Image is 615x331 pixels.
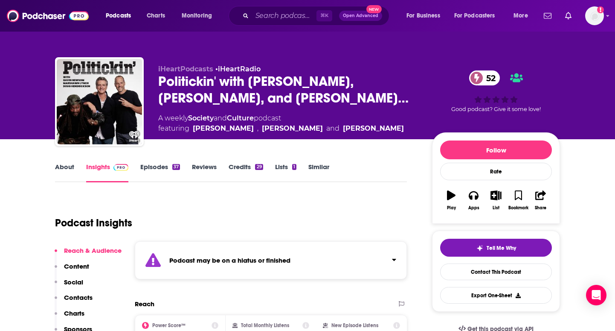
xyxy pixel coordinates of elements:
div: Open Intercom Messenger [586,285,606,305]
div: [PERSON_NAME] [193,123,254,134]
a: Reviews [192,163,217,182]
input: Search podcasts, credits, & more... [252,9,316,23]
span: Good podcast? Give it some love! [451,106,541,112]
strong: Podcast may be on a hiatus or finished [169,256,290,264]
button: List [485,185,507,216]
a: Lists1 [275,163,296,182]
button: Show profile menu [585,6,604,25]
a: InsightsPodchaser Pro [86,163,128,182]
p: Reach & Audience [64,246,122,255]
a: Culture [227,114,254,122]
button: tell me why sparkleTell Me Why [440,239,552,257]
div: Apps [468,205,479,211]
a: Show notifications dropdown [562,9,575,23]
img: User Profile [585,6,604,25]
div: List [493,205,499,211]
button: open menu [400,9,451,23]
div: Rate [440,163,552,180]
button: Reach & Audience [55,246,122,262]
button: Export One-Sheet [440,287,552,304]
a: Credits29 [229,163,263,182]
a: Society [188,114,214,122]
span: New [366,5,382,13]
span: ⌘ K [316,10,332,21]
span: featuring [158,123,404,134]
span: For Podcasters [454,10,495,22]
span: • [215,65,261,73]
button: Content [55,262,89,278]
p: Content [64,262,89,270]
img: tell me why sparkle [476,245,483,252]
div: 37 [172,164,180,170]
button: open menu [449,9,508,23]
a: Contact This Podcast [440,264,552,280]
a: Charts [141,9,170,23]
span: Tell Me Why [487,245,516,252]
div: Share [535,205,546,211]
div: Bookmark [508,205,528,211]
button: Bookmark [507,185,529,216]
span: Monitoring [182,10,212,22]
a: Show notifications dropdown [540,9,555,23]
button: Charts [55,309,84,325]
div: [PERSON_NAME] [262,123,323,134]
img: Politickin' with Gavin Newsom, Marshawn Lynch, and Doug Hendrickson [57,59,142,144]
span: Podcasts [106,10,131,22]
a: 52 [469,70,500,85]
span: More [513,10,528,22]
span: 52 [478,70,500,85]
a: About [55,163,74,182]
h2: New Episode Listens [331,322,378,328]
span: , [257,123,258,134]
img: Podchaser Pro [113,164,128,171]
h2: Reach [135,300,154,308]
button: Social [55,278,83,294]
span: Open Advanced [343,14,378,18]
span: iHeartPodcasts [158,65,213,73]
a: iHeartRadio [218,65,261,73]
p: Social [64,278,83,286]
p: Charts [64,309,84,317]
span: and [326,123,339,134]
button: open menu [508,9,539,23]
p: Contacts [64,293,93,302]
button: Contacts [55,293,93,309]
a: Similar [308,163,329,182]
button: Follow [440,141,552,159]
h2: Power Score™ [152,322,186,328]
span: and [214,114,227,122]
div: 1 [292,164,296,170]
button: Apps [462,185,484,216]
span: For Business [406,10,440,22]
img: Podchaser - Follow, Share and Rate Podcasts [7,8,89,24]
div: 29 [255,164,263,170]
span: Charts [147,10,165,22]
button: open menu [100,9,142,23]
div: A weekly podcast [158,113,404,134]
div: 52Good podcast? Give it some love! [432,65,560,118]
button: Share [530,185,552,216]
h2: Total Monthly Listens [241,322,289,328]
button: open menu [176,9,223,23]
span: Logged in as CaseySL [585,6,604,25]
h1: Podcast Insights [55,217,132,229]
section: Click to expand status details [135,241,407,279]
svg: Add a profile image [597,6,604,13]
div: Play [447,205,456,211]
a: Episodes37 [140,163,180,182]
button: Play [440,185,462,216]
a: Gavin Newsom [343,123,404,134]
div: Search podcasts, credits, & more... [237,6,397,26]
button: Open AdvancedNew [339,11,382,21]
